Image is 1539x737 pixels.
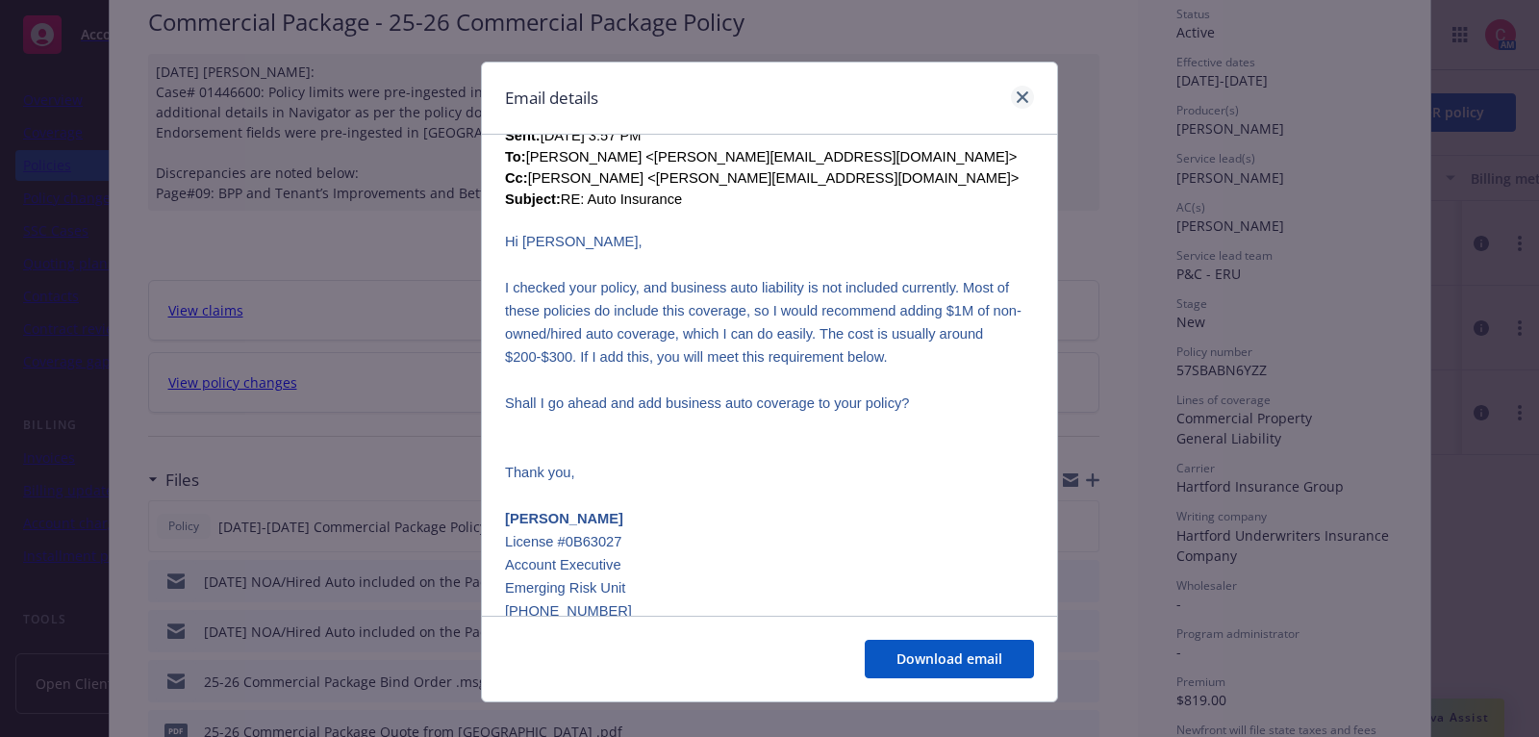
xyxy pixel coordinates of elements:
span: Account Executive [505,557,621,572]
span: [PHONE_NUMBER] [505,603,632,619]
span: [PERSON_NAME] [505,511,623,526]
span: License #0B63027 [505,534,621,549]
button: Download email [865,640,1034,678]
span: Emerging Risk Unit [505,580,625,596]
span: Download email [896,649,1002,668]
